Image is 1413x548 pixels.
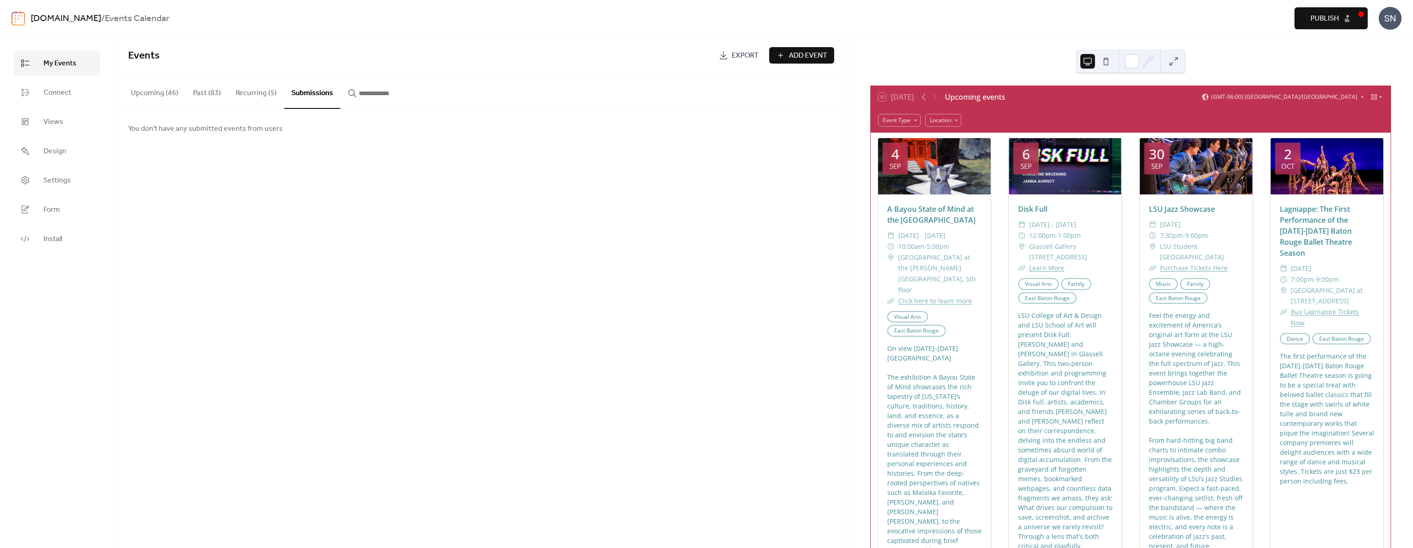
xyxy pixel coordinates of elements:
[1018,204,1047,214] a: Disk Full
[887,204,976,225] a: A Bayou State of Mind at the [GEOGRAPHIC_DATA]
[14,51,100,75] a: My Events
[1314,274,1316,285] span: -
[1149,219,1156,230] div: ​
[128,46,160,66] span: Events
[43,234,62,245] span: Install
[101,10,105,27] b: /
[1291,274,1314,285] span: 7:00pm
[1280,285,1287,296] div: ​
[1149,204,1215,214] a: LSU Jazz Showcase
[945,91,1005,102] div: Upcoming events
[1029,230,1056,241] span: 12:00pm
[890,163,901,170] div: Sep
[43,117,63,128] span: Views
[228,74,284,108] button: Recurring (5)
[1056,230,1058,241] span: -
[1022,147,1030,161] div: 6
[1160,219,1181,230] span: [DATE]
[14,109,100,134] a: Views
[898,252,982,295] span: [GEOGRAPHIC_DATA] at the [PERSON_NAME][GEOGRAPHIC_DATA], 5th floor
[1280,263,1287,274] div: ​
[1160,263,1228,272] a: Purchase Tickets Here
[284,74,340,109] button: Submissions
[43,87,71,98] span: Connect
[1160,230,1183,241] span: 7:30pm
[1311,13,1339,24] span: Publish
[1280,204,1352,258] a: Lagniappe: The First Performance of the [DATE]-[DATE] Baton Rouge Ballet Theatre Season
[14,168,100,193] a: Settings
[1316,274,1339,285] span: 9:00pm
[43,146,66,157] span: Design
[14,226,100,251] a: Install
[1149,241,1156,252] div: ​
[1281,163,1294,170] div: Oct
[31,10,101,27] a: [DOMAIN_NAME]
[1018,230,1025,241] div: ​
[924,241,927,252] span: -
[887,252,895,263] div: ​
[43,204,60,215] span: Form
[128,124,283,134] span: You don't have any submitted events from users
[898,296,972,305] a: Click here to learn more
[1029,219,1076,230] span: [DATE] - [DATE]
[1291,307,1359,327] a: Buy Lagniappe Tickets Now
[891,147,899,161] div: 4
[1284,147,1292,161] div: 2
[1291,263,1311,274] span: [DATE]
[1029,241,1112,263] span: Glassell Gallery [STREET_ADDRESS]
[898,241,924,252] span: 10:00am
[1018,241,1025,252] div: ​
[124,74,186,108] button: Upcoming (46)
[1183,230,1185,241] span: -
[43,175,71,186] span: Settings
[1029,263,1064,272] a: Learn More
[1294,7,1368,29] button: Publish
[186,74,228,108] button: Past (83)
[789,50,827,61] span: Add Event
[1149,230,1156,241] div: ​
[1149,147,1165,161] div: 30
[887,241,895,252] div: ​
[105,10,169,27] b: Events Calendar
[927,241,949,252] span: 5:00pm
[1018,263,1025,274] div: ​
[1280,274,1287,285] div: ​
[898,230,945,241] span: [DATE] - [DATE]
[887,230,895,241] div: ​
[43,58,76,69] span: My Events
[11,11,25,26] img: logo
[887,295,895,306] div: ​
[14,197,100,222] a: Form
[1151,163,1163,170] div: Sep
[1211,94,1357,100] span: (GMT-06:00) [GEOGRAPHIC_DATA]/[GEOGRAPHIC_DATA]
[1185,230,1208,241] span: 9:00pm
[1160,241,1243,263] span: LSU Student [GEOGRAPHIC_DATA]
[1379,7,1402,30] div: SN
[1280,306,1287,317] div: ​
[1149,263,1156,274] div: ​
[769,47,834,64] button: Add Event
[712,47,766,64] a: Export
[14,139,100,163] a: Design
[1058,230,1081,241] span: 1:00pm
[1271,351,1383,486] div: The first performance of the [DATE]-[DATE] Baton Rouge Ballet Theatre season is going to be a spe...
[1020,163,1032,170] div: Sep
[732,50,759,61] span: Export
[1018,219,1025,230] div: ​
[14,80,100,105] a: Connect
[1291,285,1374,307] span: [GEOGRAPHIC_DATA] at [STREET_ADDRESS]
